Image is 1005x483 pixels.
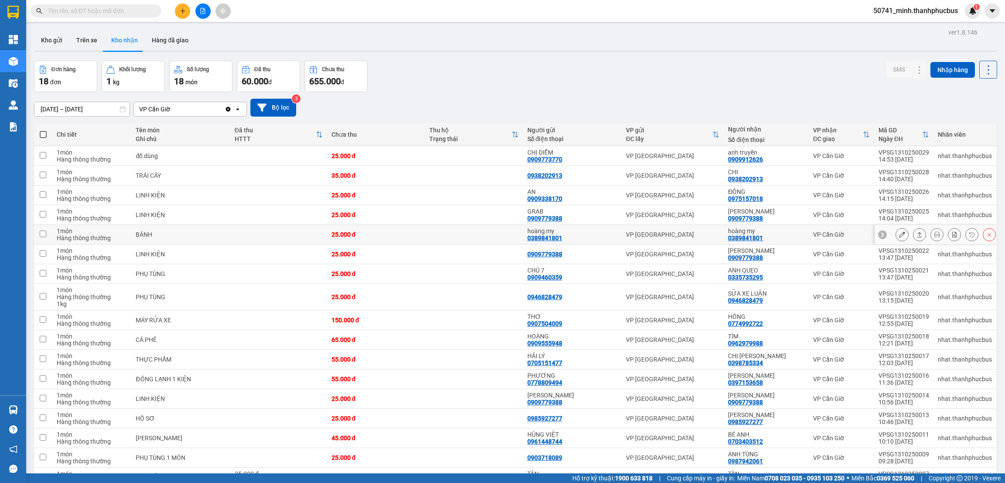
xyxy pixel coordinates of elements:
[938,415,992,422] div: nhat.thanhphucbus
[304,61,368,92] button: Chưa thu655.000đ
[9,79,18,88] img: warehouse-icon
[57,300,127,307] div: 1 kg
[728,188,804,195] div: ĐÔNG
[57,431,127,438] div: 1 món
[57,188,127,195] div: 1 món
[527,415,562,422] div: 0985927277
[728,126,804,133] div: Người nhận
[250,99,296,117] button: Bộ lọc
[136,415,226,422] div: HỒ SƠ
[57,149,127,156] div: 1 món
[626,395,719,402] div: VP [GEOGRAPHIC_DATA]
[136,356,226,363] div: THỰC PHẨM
[938,211,992,218] div: nhat.thanhphucbus
[527,188,617,195] div: AN
[615,475,653,482] strong: 1900 633 818
[626,231,719,238] div: VP [GEOGRAPHIC_DATA]
[877,475,914,482] strong: 0369 525 060
[341,79,344,86] span: đ
[879,135,922,142] div: Ngày ĐH
[332,131,421,138] div: Chưa thu
[851,473,914,483] span: Miền Bắc
[879,297,929,304] div: 13:15 [DATE]
[57,340,127,347] div: Hàng thông thường
[136,251,226,258] div: LINH KIỆN
[879,411,929,418] div: VPSG1310250013
[57,156,127,163] div: Hàng thông thường
[235,470,323,477] div: 35.000 đ
[527,195,562,202] div: 0909338170
[874,123,933,146] th: Toggle SortBy
[809,123,874,146] th: Toggle SortBy
[728,320,763,327] div: 0774992722
[136,395,226,402] div: LINH KIỆN
[626,376,719,383] div: VP [GEOGRAPHIC_DATA]
[728,379,763,386] div: 0397153658
[938,172,992,179] div: nhat.thanhphucbus
[57,352,127,359] div: 1 món
[332,395,421,402] div: 25.000 đ
[429,127,512,134] div: Thu hộ
[113,79,120,86] span: kg
[938,317,992,324] div: nhat.thanhphucbus
[879,313,929,320] div: VPSG1310250019
[938,356,992,363] div: nhat.thanhphucbus
[728,431,804,438] div: BÉ ANH
[879,333,929,340] div: VPSG1310250018
[332,152,421,159] div: 25.000 đ
[332,172,421,179] div: 35.000 đ
[50,79,61,86] span: đơn
[332,211,421,218] div: 25.000 đ
[57,458,127,465] div: Hàng thông thường
[57,320,127,327] div: Hàng thông thường
[879,418,929,425] div: 10:46 [DATE]
[527,313,617,320] div: THƠ
[119,66,146,72] div: Khối lượng
[813,395,870,402] div: VP Cần Giờ
[57,195,127,202] div: Hàng thông thường
[728,392,804,399] div: ANH HUỲNH
[879,215,929,222] div: 14:04 [DATE]
[626,152,719,159] div: VP [GEOGRAPHIC_DATA]
[728,267,804,274] div: ANH QUẸO
[728,458,763,465] div: 0987942061
[200,8,206,14] span: file-add
[57,293,127,300] div: Hàng thông thường
[9,405,18,414] img: warehouse-icon
[527,392,617,399] div: ANH HUỲNH
[57,286,127,293] div: 1 món
[268,79,272,86] span: đ
[879,176,929,183] div: 14:40 [DATE]
[728,149,804,156] div: anh truyền
[622,123,724,146] th: Toggle SortBy
[879,399,929,406] div: 10:56 [DATE]
[626,317,719,324] div: VP [GEOGRAPHIC_DATA]
[728,359,763,366] div: 0398785334
[626,172,719,179] div: VP [GEOGRAPHIC_DATA]
[195,3,211,19] button: file-add
[626,435,719,442] div: VP [GEOGRAPHIC_DATA]
[332,270,421,277] div: 25.000 đ
[185,79,198,86] span: món
[57,176,127,183] div: Hàng thông thường
[332,376,421,383] div: 55.000 đ
[975,4,978,10] span: 1
[626,415,719,422] div: VP [GEOGRAPHIC_DATA]
[174,76,184,86] span: 18
[527,372,617,379] div: PHƯƠNG
[938,192,992,199] div: nhat.thanhphucbus
[69,30,104,51] button: Trên xe
[136,231,226,238] div: BÁNH
[879,195,929,202] div: 14:15 [DATE]
[626,127,712,134] div: VP gửi
[235,135,316,142] div: HTTT
[938,336,992,343] div: nhat.thanhphucbus
[57,235,127,241] div: Hàng thông thường
[938,131,992,138] div: Nhân viên
[626,211,719,218] div: VP [GEOGRAPHIC_DATA]
[728,313,804,320] div: HỒNG
[180,8,186,14] span: plus
[974,4,980,10] sup: 1
[9,57,18,66] img: warehouse-icon
[57,438,127,445] div: Hàng thông thường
